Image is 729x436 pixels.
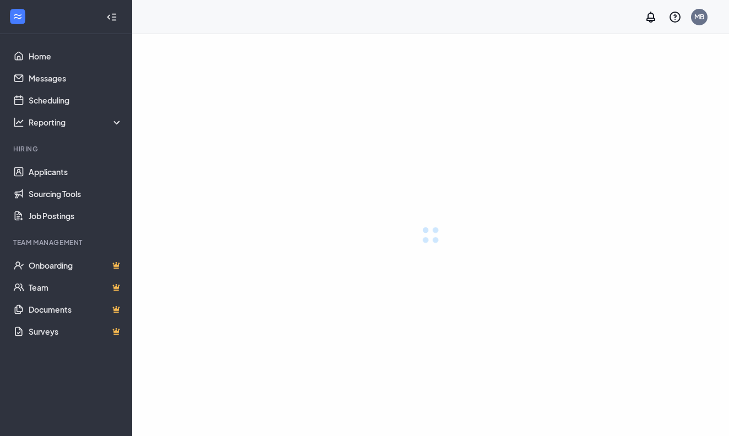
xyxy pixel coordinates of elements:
a: OnboardingCrown [29,254,123,276]
svg: Collapse [106,12,117,23]
div: Reporting [29,117,123,128]
svg: WorkstreamLogo [12,11,23,22]
div: Team Management [13,238,121,247]
a: Messages [29,67,123,89]
svg: QuestionInfo [668,10,682,24]
a: DocumentsCrown [29,298,123,320]
a: TeamCrown [29,276,123,298]
a: Home [29,45,123,67]
div: Hiring [13,144,121,154]
a: Sourcing Tools [29,183,123,205]
svg: Notifications [644,10,657,24]
div: MB [694,12,704,21]
a: Job Postings [29,205,123,227]
svg: Analysis [13,117,24,128]
a: Applicants [29,161,123,183]
a: SurveysCrown [29,320,123,342]
a: Scheduling [29,89,123,111]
